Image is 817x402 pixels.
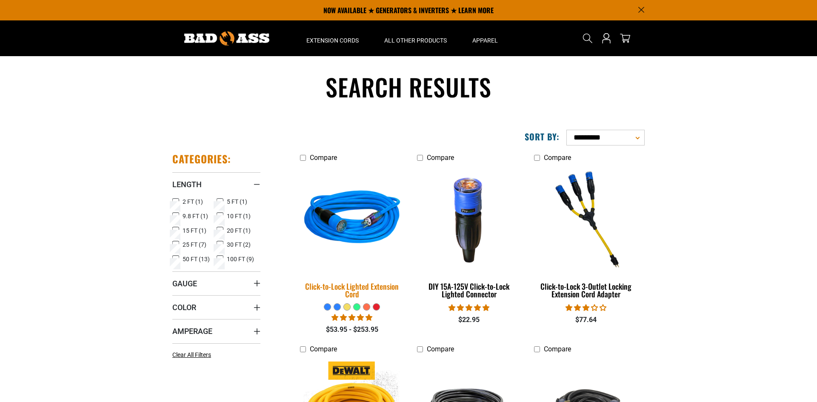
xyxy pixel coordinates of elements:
div: $53.95 - $253.95 [300,325,404,335]
a: DIY 15A-125V Click-to-Lock Lighted Connector DIY 15A-125V Click-to-Lock Lighted Connector [417,166,521,303]
summary: Amperage [172,319,260,343]
span: 3.00 stars [566,304,606,312]
h2: Categories: [172,152,231,165]
span: 50 FT (13) [183,256,210,262]
summary: All Other Products [371,20,460,56]
img: Bad Ass Extension Cords [184,31,269,46]
label: Sort by: [525,131,560,142]
img: DIY 15A-125V Click-to-Lock Lighted Connector [415,170,523,268]
a: Clear All Filters [172,351,214,359]
span: 2 FT (1) [183,199,203,205]
img: blue [293,165,412,274]
div: DIY 15A-125V Click-to-Lock Lighted Connector [417,282,521,298]
span: Compare [544,154,571,162]
span: 4.84 stars [448,304,489,312]
span: 30 FT (2) [227,242,251,248]
a: blue Click-to-Lock Lighted Extension Cord [300,166,404,303]
div: $22.95 [417,315,521,325]
summary: Search [581,31,594,45]
span: 5 FT (1) [227,199,247,205]
span: 10 FT (1) [227,213,251,219]
span: Gauge [172,279,197,288]
span: All Other Products [384,37,447,44]
img: Click-to-Lock 3-Outlet Locking Extension Cord Adapter [532,170,640,268]
div: Click-to-Lock Lighted Extension Cord [300,282,404,298]
span: Apparel [472,37,498,44]
summary: Apparel [460,20,511,56]
span: Amperage [172,326,212,336]
span: Compare [310,154,337,162]
h1: Search results [172,71,645,103]
div: $77.64 [534,315,638,325]
span: Compare [544,345,571,353]
span: Length [172,180,202,189]
summary: Color [172,295,260,319]
span: 20 FT (1) [227,228,251,234]
span: 4.87 stars [331,314,372,322]
span: Extension Cords [306,37,359,44]
span: 9.8 FT (1) [183,213,208,219]
summary: Extension Cords [294,20,371,56]
span: 15 FT (1) [183,228,206,234]
span: Compare [310,345,337,353]
span: 25 FT (7) [183,242,206,248]
span: Clear All Filters [172,351,211,358]
div: Click-to-Lock 3-Outlet Locking Extension Cord Adapter [534,282,638,298]
summary: Length [172,172,260,196]
span: 100 FT (9) [227,256,254,262]
a: Click-to-Lock 3-Outlet Locking Extension Cord Adapter Click-to-Lock 3-Outlet Locking Extension Co... [534,166,638,303]
summary: Gauge [172,271,260,295]
span: Color [172,302,196,312]
span: Compare [427,345,454,353]
span: Compare [427,154,454,162]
